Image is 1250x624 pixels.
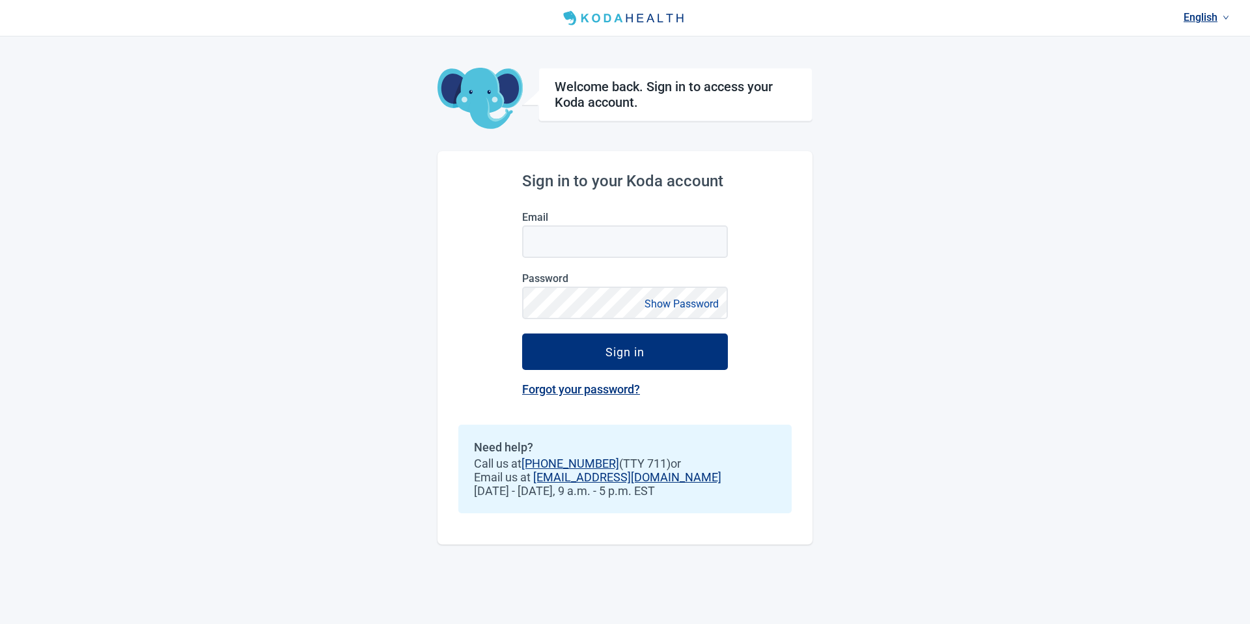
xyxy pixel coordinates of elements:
span: [DATE] - [DATE], 9 a.m. - 5 p.m. EST [474,484,776,498]
img: Koda Elephant [437,68,523,130]
span: Call us at (TTY 711) or [474,457,776,470]
a: [EMAIL_ADDRESS][DOMAIN_NAME] [533,470,721,484]
span: Email us at [474,470,776,484]
label: Email [522,211,728,223]
label: Password [522,272,728,285]
h2: Sign in to your Koda account [522,172,728,190]
h2: Need help? [474,440,776,454]
a: [PHONE_NUMBER] [521,457,619,470]
button: Sign in [522,333,728,370]
img: Koda Health [558,8,692,29]
main: Main content [437,36,812,545]
a: Current language: English [1178,7,1234,28]
h1: Welcome back. Sign in to access your Koda account. [555,79,796,110]
span: down [1223,14,1229,21]
a: Forgot your password? [522,382,640,396]
button: Show Password [641,295,723,313]
div: Sign in [605,345,645,358]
